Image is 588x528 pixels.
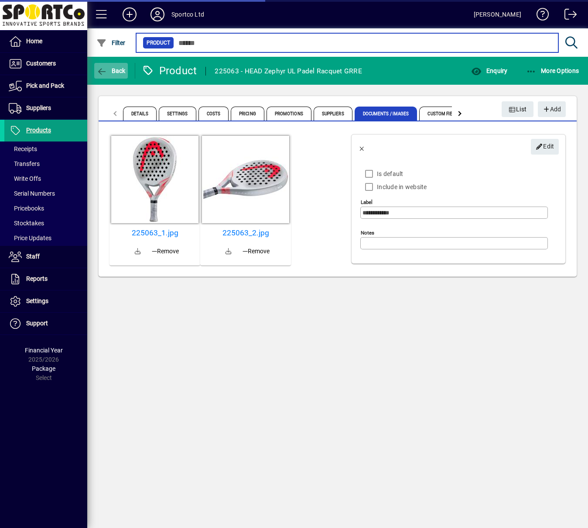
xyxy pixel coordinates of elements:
[123,107,157,121] span: Details
[26,38,42,45] span: Home
[116,7,144,22] button: Add
[9,175,41,182] span: Write Offs
[148,243,182,259] button: Remove
[96,67,126,74] span: Back
[239,243,273,259] button: Remove
[144,7,171,22] button: Profile
[4,201,87,216] a: Pricebooks
[469,63,509,79] button: Enquiry
[9,160,40,167] span: Transfers
[4,268,87,290] a: Reports
[4,31,87,52] a: Home
[204,228,287,238] a: 225063_2.jpg
[26,60,56,67] span: Customers
[96,39,126,46] span: Filter
[9,220,44,227] span: Stocktakes
[4,171,87,186] a: Write Offs
[25,347,63,354] span: Financial Year
[94,35,128,51] button: Filter
[215,64,362,78] div: 225063 - HEAD Zephyr UL Padel Racquet GRRE
[9,235,51,242] span: Price Updates
[419,107,468,121] span: Custom Fields
[231,107,264,121] span: Pricing
[524,63,581,79] button: More Options
[113,228,197,238] a: 225063_1.jpg
[4,186,87,201] a: Serial Numbers
[4,156,87,171] a: Transfers
[243,247,270,256] span: Remove
[4,75,87,97] a: Pick and Pack
[471,67,507,74] span: Enquiry
[26,253,40,260] span: Staff
[32,365,55,372] span: Package
[355,107,417,121] span: Documents / Images
[542,102,561,117] span: Add
[361,230,374,236] mat-label: Notes
[4,141,87,156] a: Receipts
[198,107,229,121] span: Costs
[87,63,135,79] app-page-header-button: Back
[502,101,534,117] button: List
[530,2,549,30] a: Knowledge Base
[9,205,44,212] span: Pricebooks
[147,38,170,47] span: Product
[4,246,87,268] a: Staff
[152,247,179,256] span: Remove
[526,67,579,74] span: More Options
[536,139,554,154] span: Edit
[531,139,559,155] button: Edit
[26,320,48,327] span: Support
[4,216,87,231] a: Stocktakes
[267,107,311,121] span: Promotions
[142,64,197,78] div: Product
[127,241,148,262] a: Download
[4,313,87,335] a: Support
[352,136,373,157] button: Back
[314,107,352,121] span: Suppliers
[4,231,87,245] a: Price Updates
[9,145,37,152] span: Receipts
[509,102,527,117] span: List
[538,101,566,117] button: Add
[26,82,64,89] span: Pick and Pack
[4,97,87,119] a: Suppliers
[26,127,51,134] span: Products
[4,290,87,312] a: Settings
[474,7,521,21] div: [PERSON_NAME]
[26,104,51,111] span: Suppliers
[361,199,373,205] mat-label: Label
[218,241,239,262] a: Download
[26,297,48,304] span: Settings
[4,53,87,75] a: Customers
[26,275,48,282] span: Reports
[94,63,128,79] button: Back
[558,2,577,30] a: Logout
[171,7,204,21] div: Sportco Ltd
[159,107,196,121] span: Settings
[9,190,55,197] span: Serial Numbers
